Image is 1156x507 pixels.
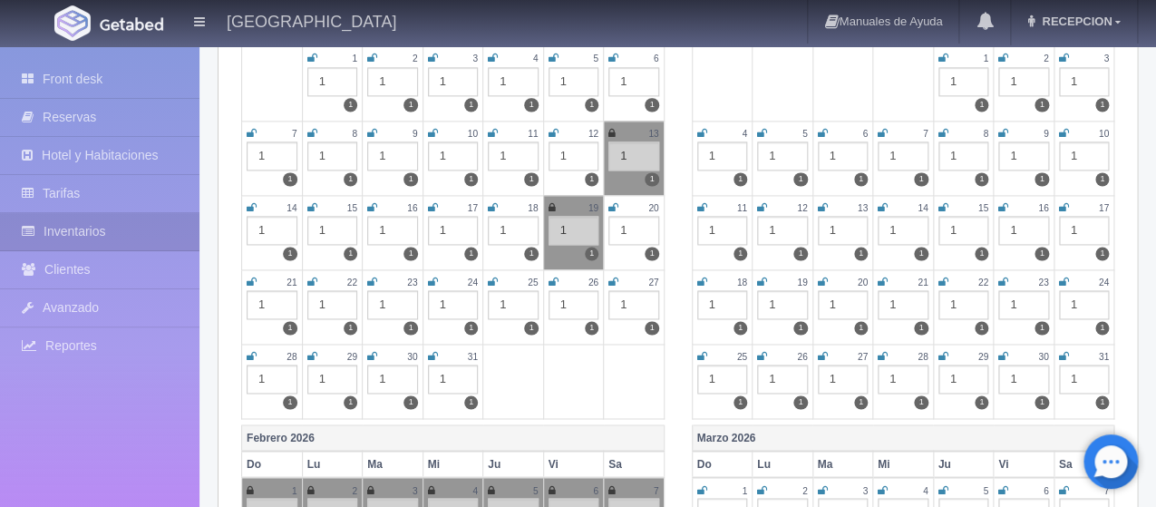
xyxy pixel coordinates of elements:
[998,216,1049,245] div: 1
[938,290,989,319] div: 1
[524,247,538,260] label: 1
[854,172,868,186] label: 1
[247,290,297,319] div: 1
[1103,485,1109,495] small: 7
[793,395,807,409] label: 1
[1038,203,1048,213] small: 16
[468,352,478,362] small: 31
[978,278,988,288] small: 22
[585,247,598,260] label: 1
[428,216,479,245] div: 1
[797,352,807,362] small: 26
[802,129,808,139] small: 5
[464,98,478,112] label: 1
[978,203,988,213] small: 15
[1099,278,1109,288] small: 24
[407,278,417,288] small: 23
[588,129,598,139] small: 12
[533,485,539,495] small: 5
[654,485,659,495] small: 7
[737,278,747,288] small: 18
[464,395,478,409] label: 1
[998,290,1049,319] div: 1
[978,352,988,362] small: 29
[654,54,659,63] small: 6
[983,485,988,495] small: 5
[818,365,869,394] div: 1
[283,395,296,409] label: 1
[938,216,989,245] div: 1
[100,17,163,31] img: Getabed
[914,321,928,335] label: 1
[1059,290,1110,319] div: 1
[1038,278,1048,288] small: 23
[854,247,868,260] label: 1
[733,172,747,186] label: 1
[1095,172,1109,186] label: 1
[344,98,357,112] label: 1
[363,451,423,477] th: Ma
[648,129,658,139] small: 13
[1059,365,1110,394] div: 1
[344,321,357,335] label: 1
[873,451,934,477] th: Mi
[733,321,747,335] label: 1
[468,129,478,139] small: 10
[1054,451,1114,477] th: Sa
[998,141,1049,171] div: 1
[742,129,747,139] small: 4
[472,485,478,495] small: 4
[413,129,418,139] small: 9
[403,247,417,260] label: 1
[242,451,303,477] th: Do
[423,451,483,477] th: Mi
[645,321,658,335] label: 1
[818,141,869,171] div: 1
[549,290,599,319] div: 1
[797,203,807,213] small: 12
[858,352,868,362] small: 27
[533,54,539,63] small: 4
[697,141,748,171] div: 1
[975,321,988,335] label: 1
[648,278,658,288] small: 27
[862,129,868,139] small: 6
[692,451,753,477] th: Do
[1059,216,1110,245] div: 1
[468,278,478,288] small: 24
[428,141,479,171] div: 1
[283,247,296,260] label: 1
[1099,203,1109,213] small: 17
[998,67,1049,96] div: 1
[1037,15,1112,28] span: RECEPCION
[1095,321,1109,335] label: 1
[938,141,989,171] div: 1
[604,451,665,477] th: Sa
[648,203,658,213] small: 20
[413,485,418,495] small: 3
[938,365,989,394] div: 1
[524,172,538,186] label: 1
[488,290,539,319] div: 1
[428,365,479,394] div: 1
[287,278,296,288] small: 21
[344,395,357,409] label: 1
[367,67,418,96] div: 1
[854,321,868,335] label: 1
[645,247,658,260] label: 1
[588,278,598,288] small: 26
[344,247,357,260] label: 1
[528,203,538,213] small: 18
[608,141,659,171] div: 1
[1095,395,1109,409] label: 1
[307,67,358,96] div: 1
[352,129,357,139] small: 8
[528,129,538,139] small: 11
[283,172,296,186] label: 1
[818,290,869,319] div: 1
[347,352,357,362] small: 29
[878,141,928,171] div: 1
[1059,141,1110,171] div: 1
[307,365,358,394] div: 1
[472,54,478,63] small: 3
